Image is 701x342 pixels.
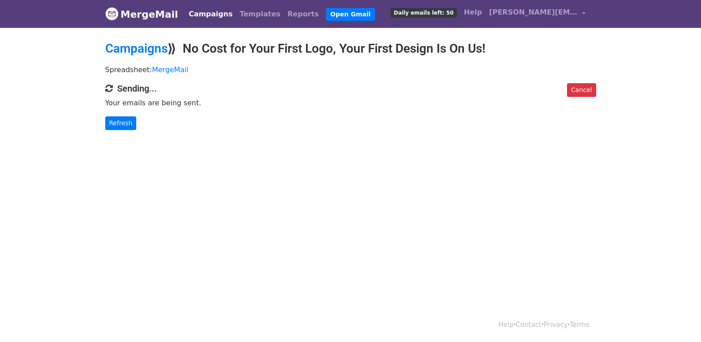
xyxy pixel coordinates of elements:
[105,41,596,56] h2: ⟫ No Cost for Your First Logo, Your First Design Is On Us!
[460,4,486,21] a: Help
[284,5,322,23] a: Reports
[105,65,596,74] p: Spreadsheet:
[489,7,578,18] span: [PERSON_NAME][EMAIL_ADDRESS][DOMAIN_NAME]
[105,98,596,108] p: Your emails are being sent.
[498,321,513,329] a: Help
[544,321,567,329] a: Privacy
[105,5,178,23] a: MergeMail
[185,5,236,23] a: Campaigns
[152,65,188,74] a: MergeMail
[516,321,541,329] a: Contact
[391,8,456,18] span: Daily emails left: 50
[486,4,589,24] a: [PERSON_NAME][EMAIL_ADDRESS][DOMAIN_NAME]
[326,8,375,21] a: Open Gmail
[105,41,168,56] a: Campaigns
[105,83,596,94] h4: Sending...
[570,321,589,329] a: Terms
[105,116,137,130] a: Refresh
[387,4,460,21] a: Daily emails left: 50
[236,5,284,23] a: Templates
[105,7,119,20] img: MergeMail logo
[567,83,596,97] a: Cancel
